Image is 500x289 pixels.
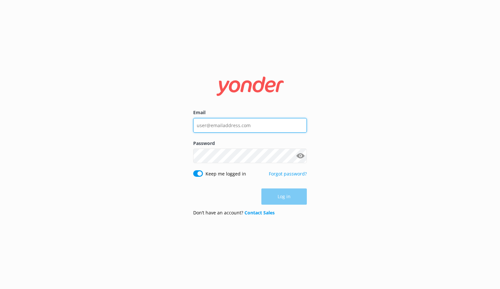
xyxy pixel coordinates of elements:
[193,109,307,116] label: Email
[294,150,307,163] button: Show password
[193,140,307,147] label: Password
[206,170,246,177] label: Keep me logged in
[269,171,307,177] a: Forgot password?
[193,209,275,216] p: Don’t have an account?
[193,118,307,133] input: user@emailaddress.com
[244,210,275,216] a: Contact Sales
